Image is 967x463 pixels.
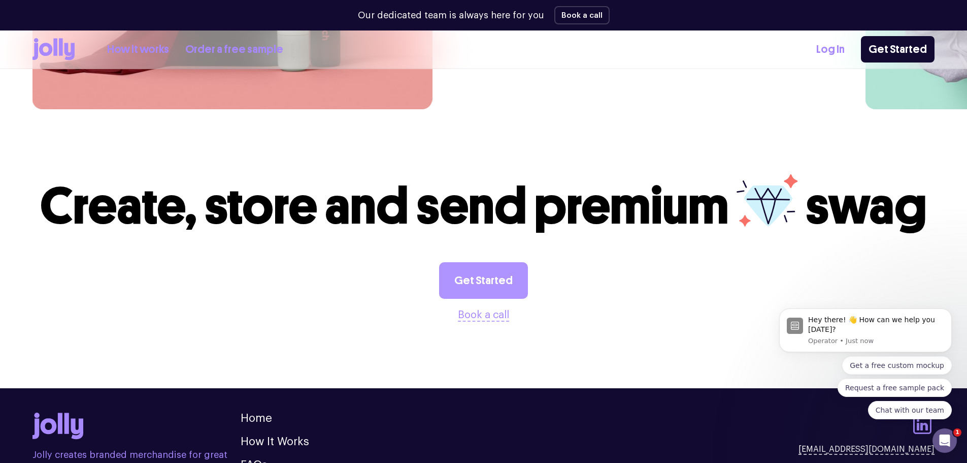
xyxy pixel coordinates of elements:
a: Get Started [861,36,935,63]
a: [EMAIL_ADDRESS][DOMAIN_NAME] [798,443,935,455]
button: Book a call [458,307,509,323]
p: Our dedicated team is always here for you [358,9,544,22]
a: How it works [107,41,169,58]
a: Order a free sample [185,41,283,58]
a: How It Works [241,436,309,447]
span: 1 [953,428,961,437]
span: Create, store and send premium [40,175,729,237]
iframe: Intercom live chat [932,428,957,453]
iframe: Intercom notifications message [764,299,967,425]
a: Get Started [439,262,528,299]
a: Log In [816,41,845,58]
a: Home [241,413,272,424]
button: Book a call [554,6,610,24]
span: swag [806,175,927,237]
